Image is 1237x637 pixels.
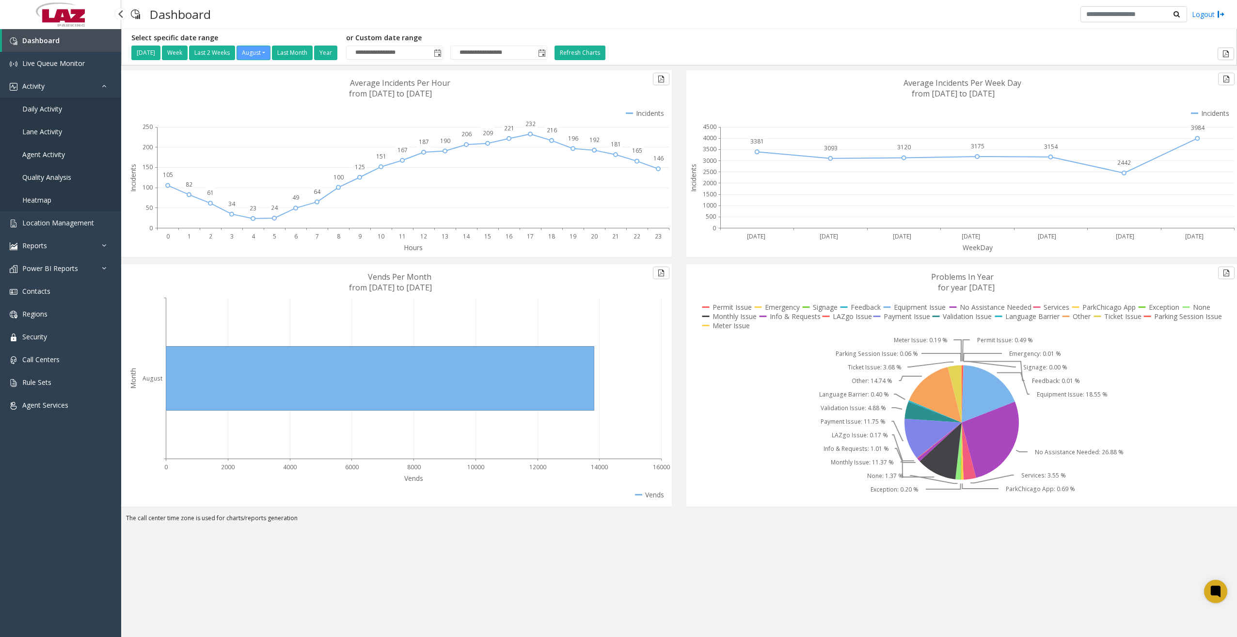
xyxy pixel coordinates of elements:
span: Heatmap [22,195,51,205]
text: 16000 [653,463,670,471]
text: 24 [271,204,278,212]
img: 'icon' [10,220,17,227]
text: 82 [186,180,192,189]
div: The call center time zone is used for charts/reports generation [121,514,1237,527]
text: from [DATE] to [DATE] [349,88,432,99]
text: 3381 [750,137,764,145]
button: Export to pdf [653,73,669,85]
span: Power BI Reports [22,264,78,273]
span: Toggle popup [536,46,547,60]
text: 100 [333,173,344,181]
text: 3500 [703,145,716,153]
text: 50 [146,204,153,212]
text: 0 [149,224,153,232]
text: 10 [378,232,384,240]
span: Contacts [22,287,50,296]
text: 10000 [467,463,484,471]
text: 3120 [897,143,911,151]
button: Export to pdf [1218,48,1234,60]
text: 3175 [971,142,984,150]
a: Logout [1192,9,1225,19]
text: Average Incidents Per Week Day [904,78,1021,88]
text: [DATE] [1038,232,1056,240]
text: 17 [527,232,534,240]
text: 2 [209,232,212,240]
img: 'icon' [10,402,17,410]
text: 165 [632,146,642,155]
text: Validation Issue: 4.88 % [821,404,886,412]
text: Parking Session Issue: 0.06 % [836,350,918,358]
h3: Dashboard [145,2,216,26]
text: 4 [252,232,255,240]
button: August [237,46,270,60]
span: Security [22,332,47,341]
text: [DATE] [893,232,911,240]
text: Month [128,368,138,389]
text: [DATE] [747,232,765,240]
text: for year [DATE] [938,282,995,293]
text: 23 [655,232,662,240]
text: Signage: 0.00 % [1023,363,1067,371]
text: Vends Per Month [368,271,431,282]
text: 190 [440,137,450,145]
text: 2000 [703,179,716,187]
text: 64 [314,188,321,196]
img: 'icon' [10,311,17,318]
img: 'icon' [10,379,17,387]
text: [DATE] [1185,232,1204,240]
text: 3000 [703,157,716,165]
text: Meter Issue: 0.19 % [894,336,948,344]
text: 0 [164,463,168,471]
button: Export to pdf [1218,73,1235,85]
span: Call Centers [22,355,60,364]
text: 3984 [1191,124,1205,132]
text: 216 [547,126,557,134]
button: Export to pdf [1218,267,1235,279]
text: Payment Issue: 11.75 % [821,417,886,426]
text: 1000 [703,201,716,209]
text: 206 [461,130,472,138]
text: 167 [397,146,408,154]
text: Ticket Issue: 3.68 % [848,363,902,371]
text: [DATE] [820,232,838,240]
text: Incidents [128,164,138,192]
text: 21 [612,232,619,240]
text: LAZgo Issue: 0.17 % [832,431,888,439]
h5: or Custom date range [346,34,547,42]
text: Language Barrier: 0.40 % [819,390,889,398]
img: 'icon' [10,60,17,68]
text: 20 [591,232,598,240]
text: 34 [228,200,236,208]
text: 192 [589,136,600,144]
img: 'icon' [10,356,17,364]
text: None: 1.37 % [867,472,904,480]
text: 6 [294,232,298,240]
text: 146 [653,154,664,162]
text: [DATE] [1116,232,1134,240]
text: 49 [292,193,299,202]
text: Average Incidents Per Hour [350,78,450,88]
text: 0 [713,224,716,232]
span: Rule Sets [22,378,51,387]
text: 2500 [703,168,716,176]
text: Emergency: 0.01 % [1009,350,1061,358]
text: 221 [504,124,514,132]
img: 'icon' [10,37,17,45]
text: 105 [163,171,173,179]
text: Feedback: 0.01 % [1032,377,1080,385]
button: Refresh Charts [555,46,605,60]
text: [DATE] [962,232,980,240]
button: Export to pdf [653,267,669,279]
img: pageIcon [131,2,140,26]
text: 8 [337,232,340,240]
text: 12000 [529,463,546,471]
text: Incidents [689,164,698,192]
text: 500 [706,212,716,221]
text: 4500 [703,123,716,131]
text: 15 [484,232,491,240]
span: Location Management [22,218,94,227]
button: [DATE] [131,46,160,60]
text: 12 [420,232,427,240]
img: 'icon' [10,242,17,250]
span: Lane Activity [22,127,62,136]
